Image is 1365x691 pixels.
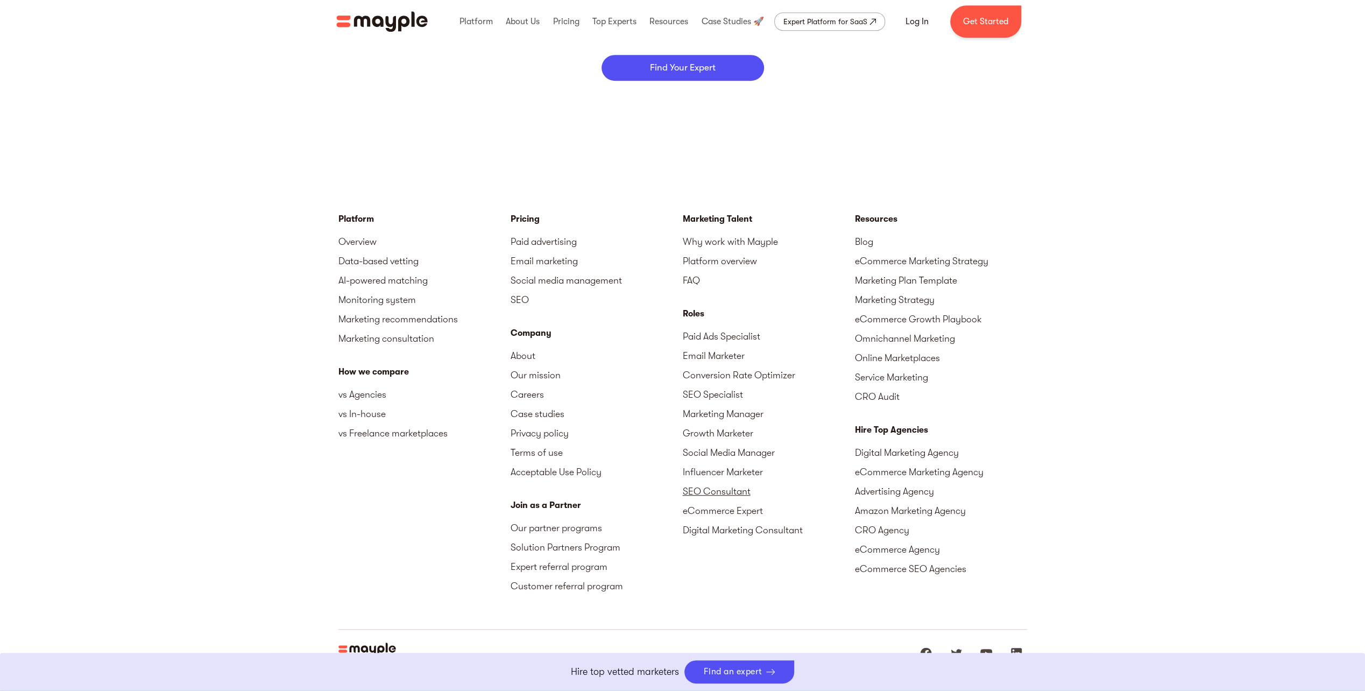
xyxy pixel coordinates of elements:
[855,387,1027,406] a: CRO Audit
[511,518,683,538] a: Our partner programs
[511,424,683,443] a: Privacy policy
[855,540,1027,559] a: eCommerce Agency
[602,55,764,81] a: Find Your Expert
[683,327,855,346] a: Paid Ads Specialist
[511,538,683,557] a: Solution Partners Program
[511,251,683,271] a: Email marketing
[511,346,683,365] a: About
[647,4,691,39] div: Resources
[683,482,855,501] a: SEO Consultant
[336,11,428,32] a: home
[511,557,683,576] a: Expert referral program
[855,368,1027,387] a: Service Marketing
[774,12,885,31] a: Expert Platform for SaaS
[511,576,683,596] a: Customer referral program
[855,424,1027,436] div: Hire Top Agencies
[511,499,683,512] div: Join as a Partner
[338,643,396,655] img: Mayple Logo
[855,271,1027,290] a: Marketing Plan Template
[511,404,683,424] a: Case studies
[855,290,1027,309] a: Marketing Strategy
[650,63,716,73] p: Find Your Expert
[338,232,511,251] a: Overview
[338,251,511,271] a: Data-based vetting
[855,559,1027,579] a: eCommerce SEO Agencies
[855,251,1027,271] a: eCommerce Marketing Strategy
[920,647,932,660] img: facebook logo
[1010,647,1023,660] img: linkedIn
[683,232,855,251] a: Why work with Mayple
[338,404,511,424] a: vs In-house
[683,424,855,443] a: Growth Marketer
[915,643,937,664] a: Mayple at Facebook
[503,4,542,39] div: About Us
[590,4,639,39] div: Top Experts
[855,443,1027,462] a: Digital Marketing Agency
[1171,566,1365,691] iframe: Chat Widget
[683,307,855,320] div: Roles
[511,365,683,385] a: Our mission
[855,520,1027,540] a: CRO Agency
[1006,643,1027,664] a: Mayple at LinkedIn
[336,11,428,32] img: Mayple logo
[683,404,855,424] a: Marketing Manager
[855,329,1027,348] a: Omnichannel Marketing
[511,385,683,404] a: Careers
[511,462,683,482] a: Acceptable Use Policy
[338,385,511,404] a: vs Agencies
[550,4,582,39] div: Pricing
[511,232,683,251] a: Paid advertising
[338,309,511,329] a: Marketing recommendations
[683,501,855,520] a: eCommerce Expert
[855,501,1027,520] a: Amazon Marketing Agency
[511,213,683,225] a: Pricing
[975,643,997,664] a: Mayple at Youtube
[683,365,855,385] a: Conversion Rate Optimizer
[338,329,511,348] a: Marketing consultation
[511,271,683,290] a: Social media management
[855,462,1027,482] a: eCommerce Marketing Agency
[683,346,855,365] a: Email Marketer
[338,271,511,290] a: AI-powered matching
[338,213,511,225] div: Platform
[945,643,967,664] a: Mayple at Twitter
[855,309,1027,329] a: eCommerce Growth Playbook
[683,213,855,225] div: Marketing Talent
[511,327,683,340] div: Company
[683,462,855,482] a: Influencer Marketer
[893,9,942,34] a: Log In
[950,5,1021,38] a: Get Started
[855,482,1027,501] a: Advertising Agency
[855,213,1027,225] div: Resources
[683,520,855,540] a: Digital Marketing Consultant
[338,424,511,443] a: vs Freelance marketplaces
[980,647,993,660] img: youtube logo
[855,348,1027,368] a: Online Marketplaces
[855,232,1027,251] a: Blog
[683,271,855,290] a: FAQ
[511,290,683,309] a: SEO
[683,251,855,271] a: Platform overview
[683,385,855,404] a: SEO Specialist
[950,647,963,660] img: twitter logo
[783,15,867,28] div: Expert Platform for SaaS
[683,443,855,462] a: Social Media Manager
[338,290,511,309] a: Monitoring system
[511,443,683,462] a: Terms of use
[338,365,511,378] div: How we compare
[457,4,496,39] div: Platform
